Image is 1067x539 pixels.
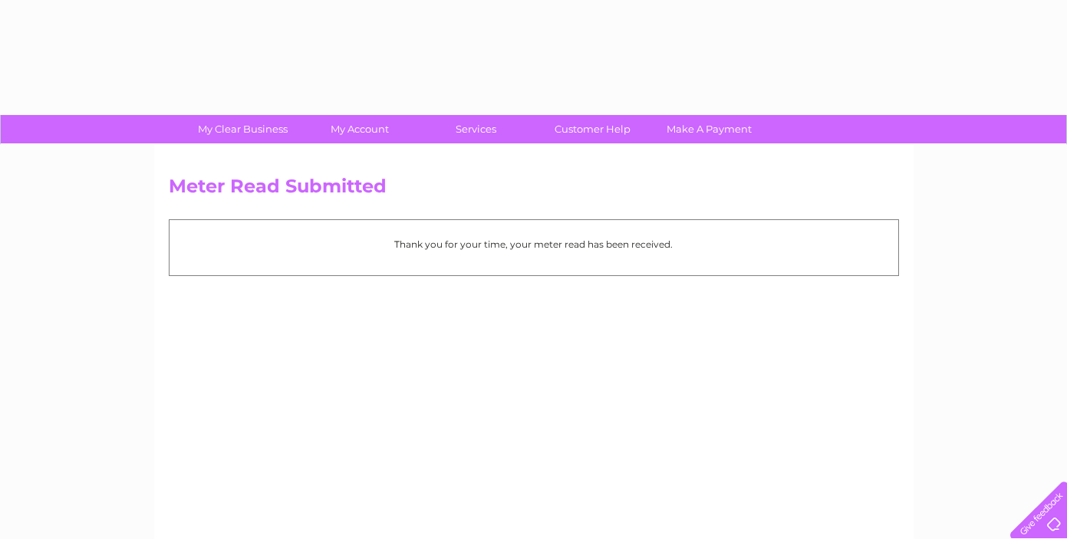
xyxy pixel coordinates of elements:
[529,115,656,143] a: Customer Help
[179,115,306,143] a: My Clear Business
[177,237,891,251] p: Thank you for your time, your meter read has been received.
[296,115,423,143] a: My Account
[646,115,772,143] a: Make A Payment
[413,115,539,143] a: Services
[169,176,899,205] h2: Meter Read Submitted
